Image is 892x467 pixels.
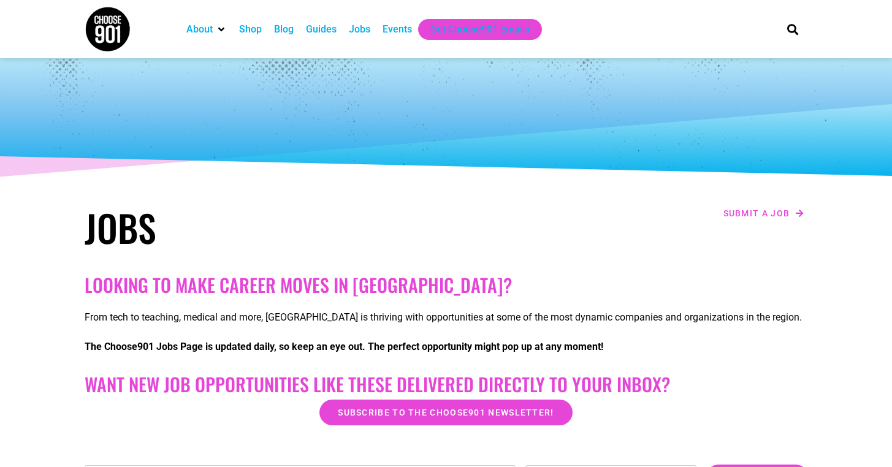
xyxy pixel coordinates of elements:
[349,22,370,37] a: Jobs
[186,22,213,37] a: About
[782,19,802,39] div: Search
[85,310,808,325] p: From tech to teaching, medical and more, [GEOGRAPHIC_DATA] is thriving with opportunities at some...
[338,408,554,417] span: Subscribe to the Choose901 newsletter!
[85,341,603,352] strong: The Choose901 Jobs Page is updated daily, so keep an eye out. The perfect opportunity might pop u...
[85,373,808,395] h2: Want New Job Opportunities like these Delivered Directly to your Inbox?
[723,209,790,218] span: Submit a job
[180,19,766,40] nav: Main nav
[180,19,233,40] div: About
[720,205,808,221] a: Submit a job
[274,22,294,37] a: Blog
[85,274,808,296] h2: Looking to make career moves in [GEOGRAPHIC_DATA]?
[239,22,262,37] a: Shop
[430,22,530,37] a: Get Choose901 Emails
[306,22,337,37] a: Guides
[319,400,572,425] a: Subscribe to the Choose901 newsletter!
[85,205,440,249] h1: Jobs
[383,22,412,37] a: Events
